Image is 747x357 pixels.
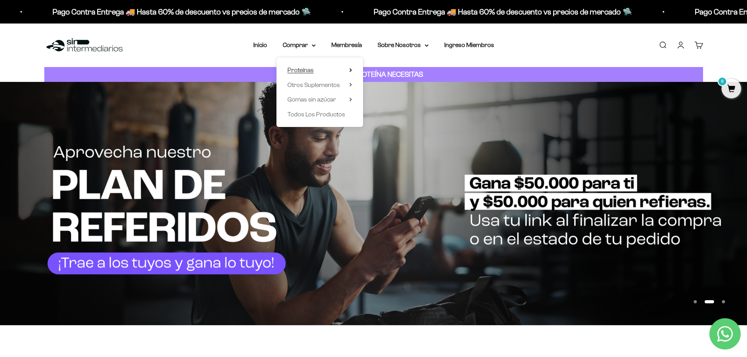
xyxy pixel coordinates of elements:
[283,40,316,50] summary: Comprar
[45,5,303,18] p: Pago Contra Entrega 🚚 Hasta 60% de descuento vs precios de mercado 🛸
[287,111,345,118] span: Todos Los Productos
[722,85,741,94] a: 0
[287,65,352,75] summary: Proteínas
[287,94,352,105] summary: Gomas sin azúcar
[718,77,727,86] mark: 0
[366,5,624,18] p: Pago Contra Entrega 🚚 Hasta 60% de descuento vs precios de mercado 🛸
[253,42,267,48] a: Inicio
[444,42,494,48] a: Ingreso Miembros
[324,70,423,78] strong: CUANTA PROTEÍNA NECESITAS
[287,109,352,120] a: Todos Los Productos
[287,96,336,103] span: Gomas sin azúcar
[287,67,314,73] span: Proteínas
[287,80,352,90] summary: Otros Suplementos
[331,42,362,48] a: Membresía
[378,40,429,50] summary: Sobre Nosotros
[287,82,340,88] span: Otros Suplementos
